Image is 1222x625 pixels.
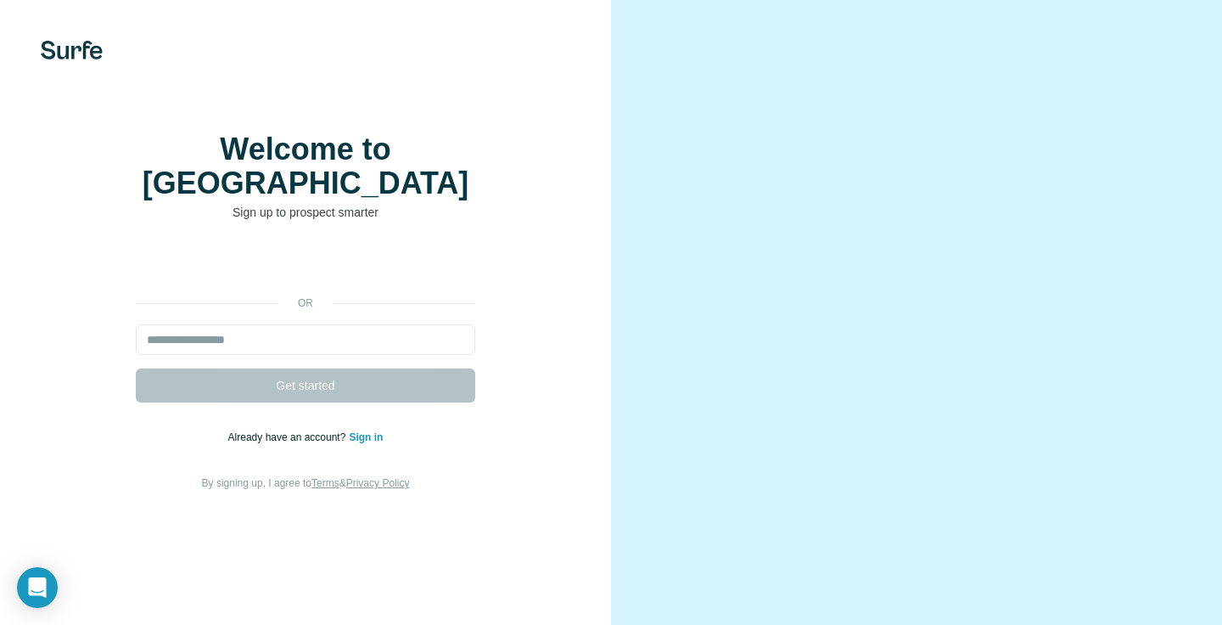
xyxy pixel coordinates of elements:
[41,41,103,59] img: Surfe's logo
[202,477,410,489] span: By signing up, I agree to &
[228,431,350,443] span: Already have an account?
[346,477,410,489] a: Privacy Policy
[136,132,475,200] h1: Welcome to [GEOGRAPHIC_DATA]
[349,431,383,443] a: Sign in
[311,477,339,489] a: Terms
[278,296,333,311] p: or
[17,567,58,608] div: Open Intercom Messenger
[136,204,475,221] p: Sign up to prospect smarter
[127,246,484,284] iframe: Sign in with Google Button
